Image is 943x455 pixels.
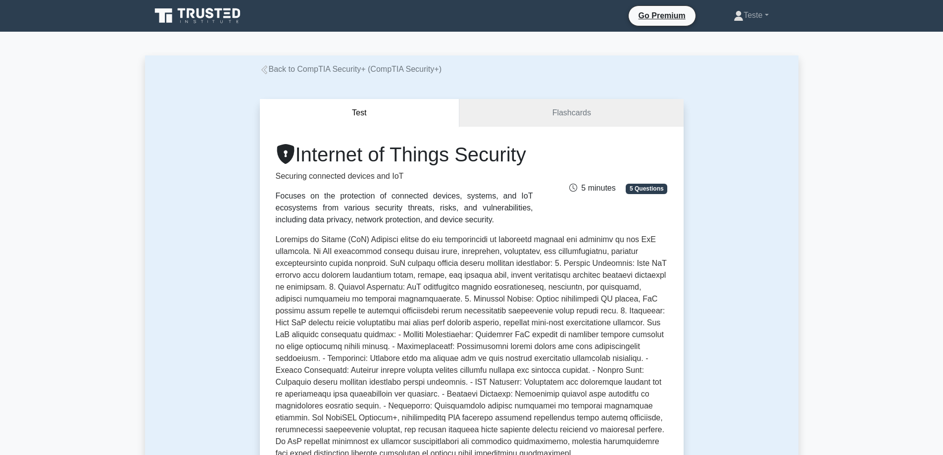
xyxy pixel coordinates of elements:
button: Test [260,99,460,127]
p: Securing connected devices and IoT [276,170,533,182]
span: 5 Questions [626,184,667,194]
div: Focuses on the protection of connected devices, systems, and IoT ecosystems from various security... [276,190,533,226]
span: 5 minutes [569,184,615,192]
a: Teste [710,5,792,25]
h1: Internet of Things Security [276,143,533,166]
a: Flashcards [459,99,683,127]
a: Back to CompTIA Security+ (CompTIA Security+) [260,65,442,73]
a: Go Premium [633,9,692,22]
